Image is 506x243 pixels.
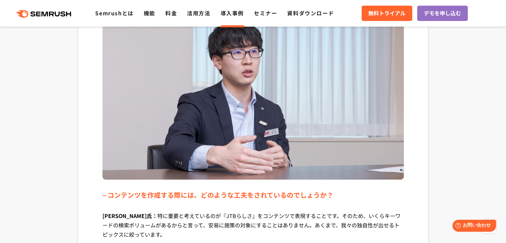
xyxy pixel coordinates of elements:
span: [PERSON_NAME]氏： [102,212,157,220]
a: Semrushとは [95,9,133,17]
a: 無料トライアル [362,6,412,21]
a: 資料ダウンロード [287,9,334,17]
a: 料金 [165,9,177,17]
a: 導入事例 [221,9,244,17]
a: 機能 [144,9,155,17]
span: デモを申し込む [424,9,461,18]
iframe: Help widget launcher [447,217,499,236]
a: デモを申し込む [417,6,468,21]
a: 活用方法 [187,9,210,17]
a: セミナー [254,9,277,17]
div: コンテンツを作成する際には、どのような工夫をされているのでしょうか？ [102,190,404,200]
span: 無料トライアル [368,9,406,18]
